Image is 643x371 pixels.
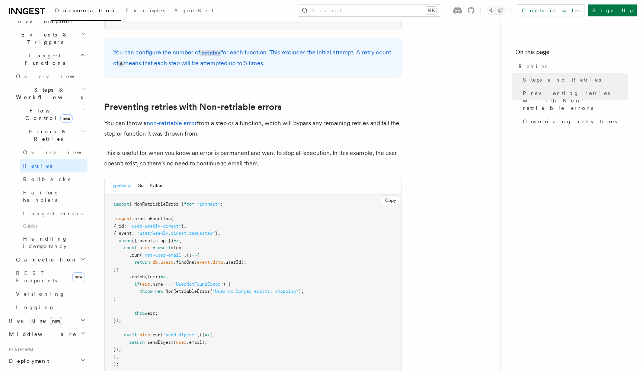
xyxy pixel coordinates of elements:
span: () [199,332,205,337]
code: retries [200,50,221,56]
span: "inngest" [197,202,220,207]
a: Customizing retry times [520,115,628,128]
span: ); [113,361,119,367]
span: err; [147,311,158,316]
span: .findOne [173,260,194,265]
span: ( [171,216,173,221]
span: Documentation [55,7,116,13]
span: = [153,245,155,250]
span: } [113,296,116,301]
span: , [184,223,186,229]
span: inngest [113,216,132,221]
button: Search...⌘K [298,4,441,16]
div: Errors & Retries [13,146,87,253]
span: Examples [125,7,165,13]
a: AgentKit [170,2,218,20]
span: "get-user-email" [142,253,184,258]
span: "user/weekly.digest.requested" [137,231,215,236]
span: Overview [23,149,100,155]
span: ( [173,340,176,345]
span: } [181,223,184,229]
a: Logging [13,301,87,314]
span: ); [298,289,304,294]
button: Cancellation [13,253,87,266]
a: Retries [20,159,87,172]
span: Retries [23,163,52,169]
span: if [134,282,140,287]
span: await [124,332,137,337]
span: ( [140,282,142,287]
span: Realtime [6,317,62,324]
span: new [60,114,73,123]
span: .name [150,282,163,287]
button: Python [150,178,164,193]
a: Examples [121,2,170,20]
span: Customizing retry times [523,118,617,125]
span: .email); [186,340,207,345]
a: Overview [13,70,87,83]
span: ( [140,253,142,258]
span: step }) [155,238,173,243]
span: throw [140,289,153,294]
span: Deployment [6,357,49,365]
span: { NonRetriableError } [129,202,184,207]
span: Steps & Workflows [13,86,83,101]
span: : [132,231,134,236]
span: Logging [16,304,55,310]
span: Preventing retries with Non-retriable errors [523,89,628,112]
span: ( [194,260,197,265]
span: Retries [518,63,547,70]
span: new [155,289,163,294]
span: "send-digest" [163,332,197,337]
button: Inngest Functions [6,49,87,70]
span: { id [113,223,124,229]
button: Copy [382,196,399,205]
span: } [215,231,218,236]
span: Overview [16,73,93,79]
button: Deployment [6,354,87,368]
span: data [212,260,223,265]
span: => [173,238,179,243]
span: Versioning [16,291,65,297]
a: Handling idempotency [20,232,87,253]
button: Go [138,178,144,193]
button: Realtimenew [6,314,87,327]
button: TypeScript [111,178,132,193]
span: Handling idempotency [23,236,68,249]
a: Contact sales [517,4,585,16]
span: "UserNotFoundError" [173,282,223,287]
span: return [129,340,145,345]
span: .run [129,253,140,258]
h4: On this page [515,48,628,60]
span: , [218,231,220,236]
button: Errors & Retries [13,125,87,146]
button: Flow Controlnew [13,104,87,125]
span: , [116,354,119,359]
span: . [210,260,212,265]
span: Inngest Functions [6,52,80,67]
span: Inngest errors [23,210,83,216]
span: step [171,245,181,250]
span: .run [150,332,160,337]
span: { [166,274,168,279]
span: Flow Control [13,107,82,122]
span: , [197,332,199,337]
span: ({ event [132,238,153,243]
span: throw [134,311,147,316]
span: const [124,245,137,250]
span: Cancellation [13,256,77,263]
span: .userId); [223,260,246,265]
span: user [176,340,186,345]
a: non-retriable error [147,120,197,127]
a: Preventing retries with Non-retriable errors [520,86,628,115]
button: Events & Triggers [6,28,87,49]
span: AgentKit [174,7,214,13]
a: Preventing retries with Non-retriable errors [104,102,282,112]
span: err [142,282,150,287]
span: new [72,272,84,281]
span: === [163,282,171,287]
button: Middleware [6,327,87,341]
button: Toggle dark mode [487,6,505,15]
span: "user-weekly-digest" [129,223,181,229]
a: Sign Up [588,4,637,16]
